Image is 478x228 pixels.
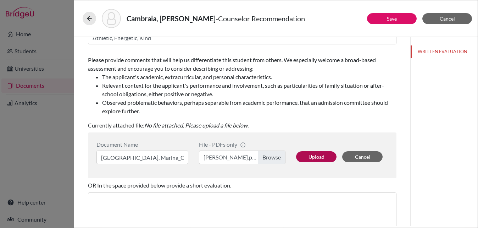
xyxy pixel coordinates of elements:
span: - Counselor Recommendation [216,14,305,23]
li: Relevant context for the applicant's performance and involvement, such as particularities of fami... [102,81,396,98]
div: Currently attached file: [88,53,396,132]
button: Cancel [342,151,383,162]
li: The applicant's academic, extracurricular, and personal characteristics. [102,73,396,81]
span: info [240,142,246,148]
i: No file attached. Please upload a file below. [144,122,249,129]
span: OR In the space provided below provide a short evaluation. [88,182,231,189]
button: Upload [296,151,337,162]
button: WRITTEN EVALUATION [411,45,478,58]
li: Observed problematic behaviors, perhaps separable from academic performance, that an admission co... [102,98,396,115]
div: Document Name [96,141,188,148]
strong: Cambraia, [PERSON_NAME] [127,14,216,23]
div: File - PDFs only [199,141,285,148]
label: [PERSON_NAME].pdf [199,151,285,164]
span: Please provide comments that will help us differentiate this student from others. We especially w... [88,56,396,115]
